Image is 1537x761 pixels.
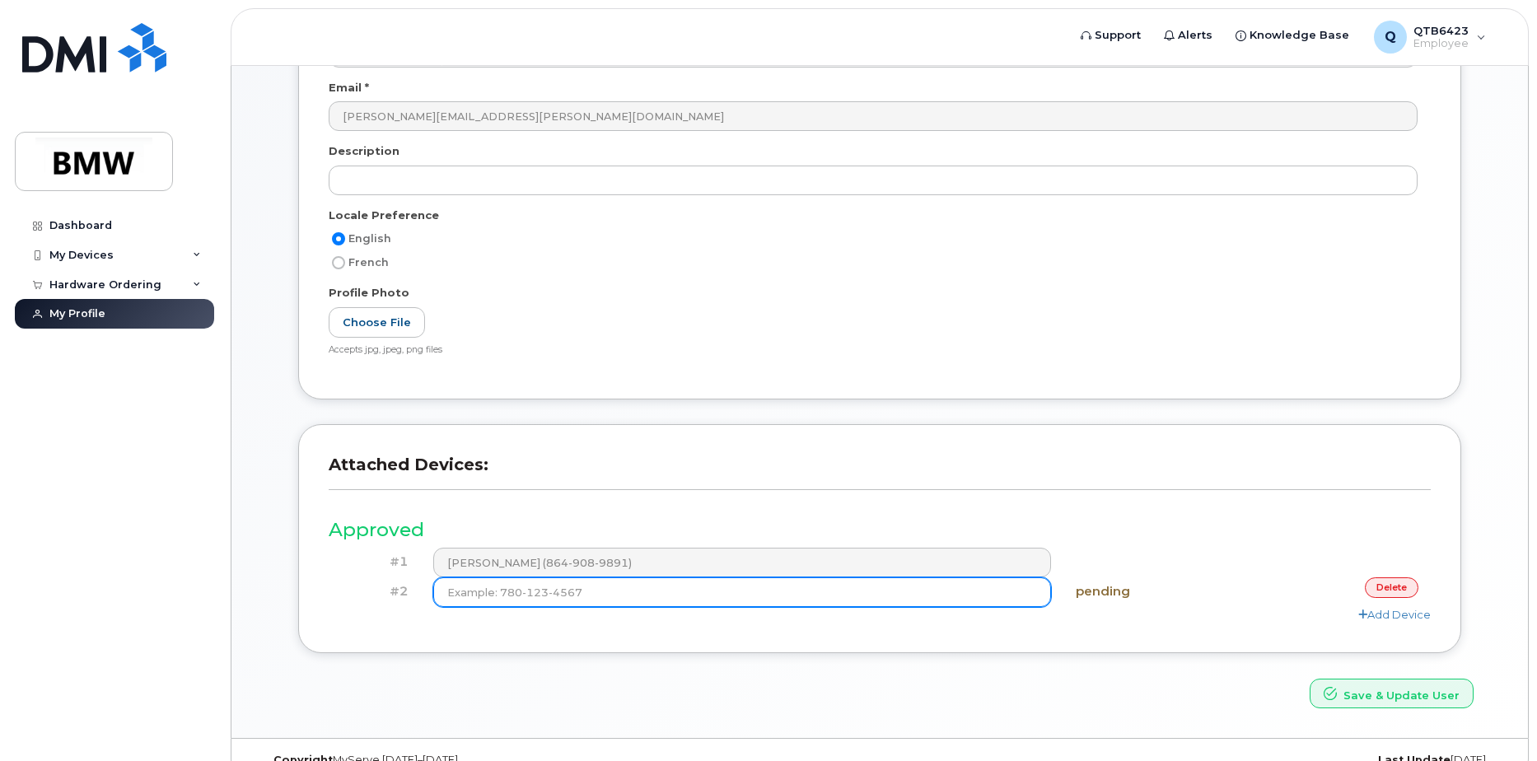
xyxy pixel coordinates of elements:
[1178,27,1212,44] span: Alerts
[1413,24,1469,37] span: QTB6423
[1385,27,1396,47] span: Q
[348,232,391,245] span: English
[433,577,1052,607] input: Example: 780-123-4567
[329,344,1418,357] div: Accepts jpg, jpeg, png files
[1095,27,1141,44] span: Support
[1152,19,1224,52] a: Alerts
[1465,689,1525,749] iframe: Messenger Launcher
[1076,585,1235,599] h4: pending
[1362,21,1497,54] div: QTB6423
[1358,608,1431,621] a: Add Device
[329,307,425,338] label: Choose File
[1224,19,1361,52] a: Knowledge Base
[329,80,369,96] label: Email *
[341,555,409,569] h4: #1
[329,285,409,301] label: Profile Photo
[348,256,389,268] span: French
[329,143,399,159] label: Description
[329,455,1431,490] h3: Attached Devices:
[332,256,345,269] input: French
[341,585,409,599] h4: #2
[1413,37,1469,50] span: Employee
[1310,679,1474,709] button: Save & Update User
[1365,577,1418,598] a: delete
[1250,27,1349,44] span: Knowledge Base
[332,232,345,245] input: English
[329,208,439,223] label: Locale Preference
[329,520,1431,540] h3: Approved
[1069,19,1152,52] a: Support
